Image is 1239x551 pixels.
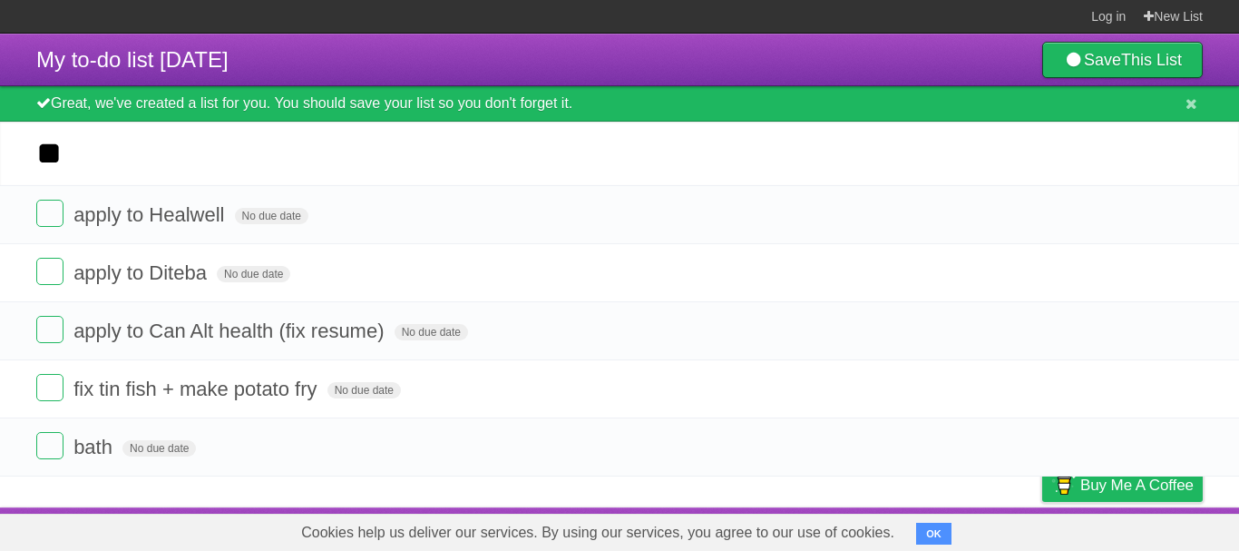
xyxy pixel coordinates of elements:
[73,320,388,342] span: apply to Can Alt health (fix resume)
[801,512,839,546] a: About
[36,47,229,72] span: My to-do list [DATE]
[36,200,63,227] label: Done
[73,436,117,458] span: bath
[36,374,63,401] label: Done
[327,382,401,398] span: No due date
[36,432,63,459] label: Done
[73,378,321,400] span: fix tin fish + make potato fry
[957,512,997,546] a: Terms
[1121,51,1182,69] b: This List
[1042,468,1203,502] a: Buy me a coffee
[122,440,196,457] span: No due date
[217,266,290,282] span: No due date
[1051,469,1076,500] img: Buy me a coffee
[861,512,934,546] a: Developers
[1019,512,1066,546] a: Privacy
[36,316,63,343] label: Done
[73,261,211,284] span: apply to Diteba
[916,523,951,545] button: OK
[1088,512,1203,546] a: Suggest a feature
[283,515,912,551] span: Cookies help us deliver our services. By using our services, you agree to our use of cookies.
[395,324,468,340] span: No due date
[36,258,63,285] label: Done
[235,208,308,224] span: No due date
[1042,42,1203,78] a: SaveThis List
[1080,469,1194,501] span: Buy me a coffee
[73,203,229,226] span: apply to Healwell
